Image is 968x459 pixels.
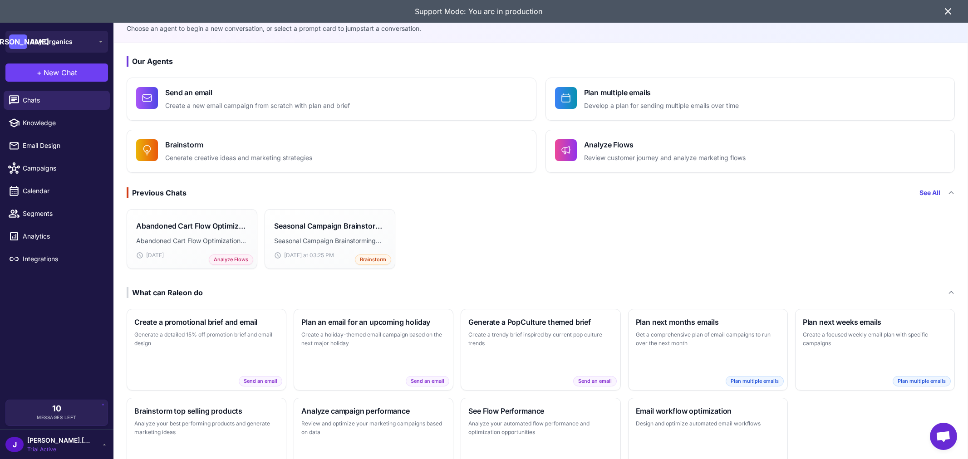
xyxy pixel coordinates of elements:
[301,419,446,437] p: Review and optimize your marketing campaigns based on data
[134,317,279,327] h3: Create a promotional brief and email
[165,87,350,98] h4: Send an email
[545,130,955,173] button: Analyze FlowsReview customer journey and analyze marketing flows
[5,437,24,452] div: J
[4,113,110,132] a: Knowledge
[573,376,617,386] span: Send an email
[584,101,739,111] p: Develop a plan for sending multiple emails over time
[274,220,386,231] h3: Seasonal Campaign Brainstorming Ideas
[636,419,780,428] p: Design and optimize automated email workflows
[628,309,788,391] button: Plan next months emailsGet a comprehensive plan of email campaigns to run over the next monthPlan...
[27,445,91,454] span: Trial Active
[165,139,312,150] h4: Brainstorm
[165,101,350,111] p: Create a new email campaign from scratch with plan and brief
[4,204,110,223] a: Segments
[44,67,77,78] span: New Chat
[136,251,248,259] div: [DATE]
[461,309,620,391] button: Generate a PopCulture themed briefCreate a trendy brief inspired by current pop culture trendsSen...
[803,317,947,327] h3: Plan next weeks emails
[134,330,279,348] p: Generate a detailed 15% off promotion brief and email design
[127,130,536,173] button: BrainstormGenerate creative ideas and marketing strategies
[584,87,739,98] h4: Plan multiple emails
[406,376,449,386] span: Send an email
[127,24,955,34] p: Choose an agent to begin a new conversation, or select a prompt card to jumpstart a conversation.
[636,405,780,416] h3: Email workflow optimization
[4,136,110,155] a: Email Design
[134,405,279,416] h3: Brainstorm top selling products
[468,405,613,416] h3: See Flow Performance
[726,376,784,386] span: Plan multiple emails
[52,405,61,413] span: 10
[136,220,248,231] h3: Abandoned Cart Flow Optimization Analysis
[23,141,103,151] span: Email Design
[127,309,286,391] button: Create a promotional brief and emailGenerate a detailed 15% off promotion brief and email designS...
[23,254,103,264] span: Integrations
[893,376,951,386] span: Plan multiple emails
[23,95,103,105] span: Chats
[31,37,73,47] span: Joy Organics
[4,159,110,178] a: Campaigns
[795,309,955,391] button: Plan next weeks emailsCreate a focused weekly email plan with specific campaignsPlan multiple emails
[301,317,446,327] h3: Plan an email for an upcoming holiday
[5,31,108,53] button: [PERSON_NAME]Joy Organics
[127,78,536,121] button: Send an emailCreate a new email campaign from scratch with plan and brief
[5,63,108,82] button: +New Chat
[239,376,282,386] span: Send an email
[9,34,27,49] div: [PERSON_NAME]
[468,330,613,348] p: Create a trendy brief inspired by current pop culture trends
[803,330,947,348] p: Create a focused weekly email plan with specific campaigns
[636,330,780,348] p: Get a comprehensive plan of email campaigns to run over the next month
[127,187,187,198] div: Previous Chats
[23,209,103,219] span: Segments
[4,181,110,200] a: Calendar
[127,56,955,67] h3: Our Agents
[274,236,386,246] p: Seasonal Campaign Brainstorming Ideas
[355,254,391,265] span: Brainstorm
[4,249,110,269] a: Integrations
[136,236,248,246] p: Abandoned Cart Flow Optimization Analysis
[4,91,110,110] a: Chats
[636,317,780,327] h3: Plan next months emails
[301,330,446,348] p: Create a holiday-themed email campaign based on the next major holiday
[468,419,613,437] p: Analyze your automated flow performance and optimization opportunities
[274,251,386,259] div: [DATE] at 03:25 PM
[23,163,103,173] span: Campaigns
[4,227,110,246] a: Analytics
[294,309,453,391] button: Plan an email for an upcoming holidayCreate a holiday-themed email campaign based on the next maj...
[930,423,957,450] div: Open chat
[301,405,446,416] h3: Analyze campaign performance
[23,186,103,196] span: Calendar
[468,317,613,327] h3: Generate a PopCulture themed brief
[209,254,253,265] span: Analyze Flows
[919,188,940,198] a: See All
[584,139,746,150] h4: Analyze Flows
[127,287,203,298] div: What can Raleon do
[545,78,955,121] button: Plan multiple emailsDevelop a plan for sending multiple emails over time
[134,419,279,437] p: Analyze your best performing products and generate marketing ideas
[23,118,103,128] span: Knowledge
[584,153,746,163] p: Review customer journey and analyze marketing flows
[37,67,42,78] span: +
[23,231,103,241] span: Analytics
[27,435,91,445] span: [PERSON_NAME].[PERSON_NAME]
[165,153,312,163] p: Generate creative ideas and marketing strategies
[37,414,77,421] span: Messages Left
